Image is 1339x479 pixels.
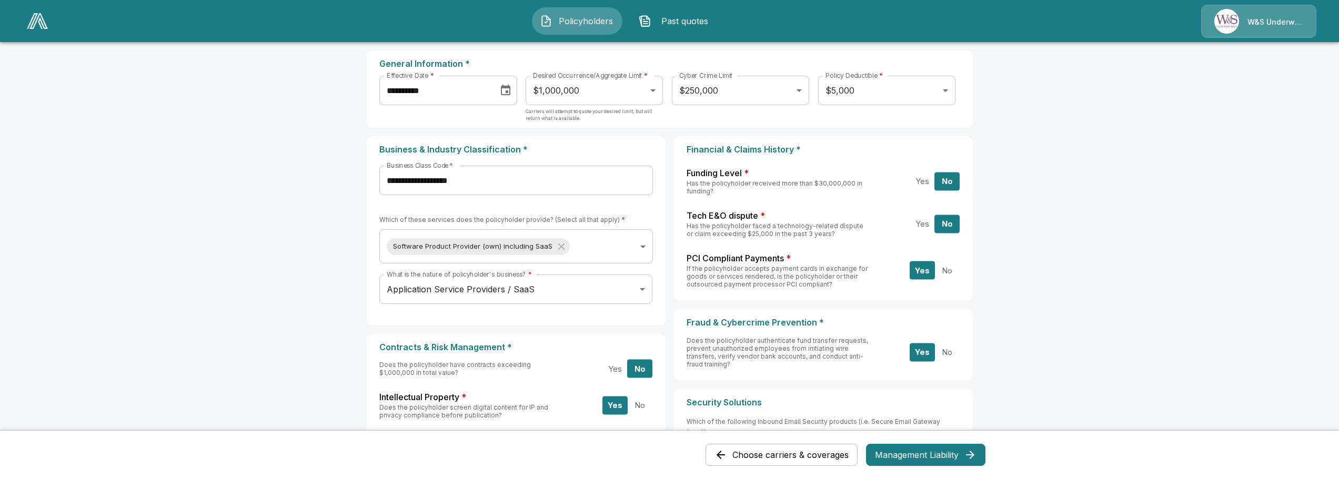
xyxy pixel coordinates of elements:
label: Effective Date [387,71,434,80]
span: Policyholders [557,15,615,27]
button: Yes [910,343,935,361]
span: Software Product Provider (own) including SaaS [387,240,559,252]
button: Choose date, selected date is Oct 1, 2025 [495,80,516,101]
button: Yes [910,172,935,190]
span: Past quotes [656,15,713,27]
button: No [934,261,960,280]
button: Management Liability [866,444,985,466]
button: No [934,172,960,190]
button: Past quotes IconPast quotes [631,7,721,35]
span: Intellectual Property [379,391,459,403]
label: What is the nature of policyholder's business? [387,270,531,279]
span: Does the policyholder screen digital content for IP and privacy compliance before publication? [379,403,548,419]
label: Desired Occurrence/Aggregate Limit [533,71,648,80]
img: AA Logo [27,13,48,29]
div: $1,000,000 [526,76,662,105]
div: $5,000 [818,76,955,105]
span: Does the policyholder have contracts exceeding $1,000,000 in total value? [379,361,531,376]
button: No [627,396,652,414]
p: Contracts & Risk Management * [379,342,653,352]
span: Does the policyholder authenticate fund transfer requests, prevent unauthorized employees from in... [687,337,868,368]
label: Business Class Code [387,161,453,170]
h6: Which of the following Inbound Email Security products (i.e. Secure Email Gateway (SEG)) does the... [687,416,960,438]
span: Tech E&O dispute [687,210,758,222]
h6: Which of these services does the policyholder provide? (Select all that apply) [379,214,625,225]
div: Software Product Provider (own) including SaaS [387,238,570,255]
label: Policy Deductible [825,71,883,80]
button: No [934,215,960,233]
button: Choose carriers & coverages [706,444,858,466]
div: $250,000 [672,76,809,105]
span: If the policyholder accepts payment cards in exchange for goods or services rendered, is the poli... [687,264,868,288]
span: Has the policyholder faced a technology-related dispute or claim exceeding $25,000 in the past 3 ... [687,222,863,238]
button: Yes [602,396,628,414]
span: Has the policyholder received more than $30,000,000 in funding? [687,179,862,195]
span: PCI Compliant Payments [687,252,784,264]
p: General Information * [379,59,960,69]
button: Policyholders IconPolicyholders [532,7,622,35]
button: Yes [910,215,935,233]
button: Yes [602,360,628,378]
p: Security Solutions [687,398,960,407]
button: Yes [910,261,935,280]
img: Past quotes Icon [639,15,651,27]
p: Business & Industry Classification * [379,145,653,155]
div: Without label [379,229,653,263]
div: Application Service Providers / SaaS [379,274,652,304]
button: No [627,360,652,378]
span: Funding Level [687,167,742,179]
p: Fraud & Cybercrime Prevention * [687,318,960,328]
button: No [934,343,960,361]
label: Cyber Crime Limit [679,71,732,80]
p: Financial & Claims History * [687,145,960,155]
p: Carriers will attempt to quote your desired limit, but will return what is available. [526,108,662,129]
img: Policyholders Icon [540,15,552,27]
